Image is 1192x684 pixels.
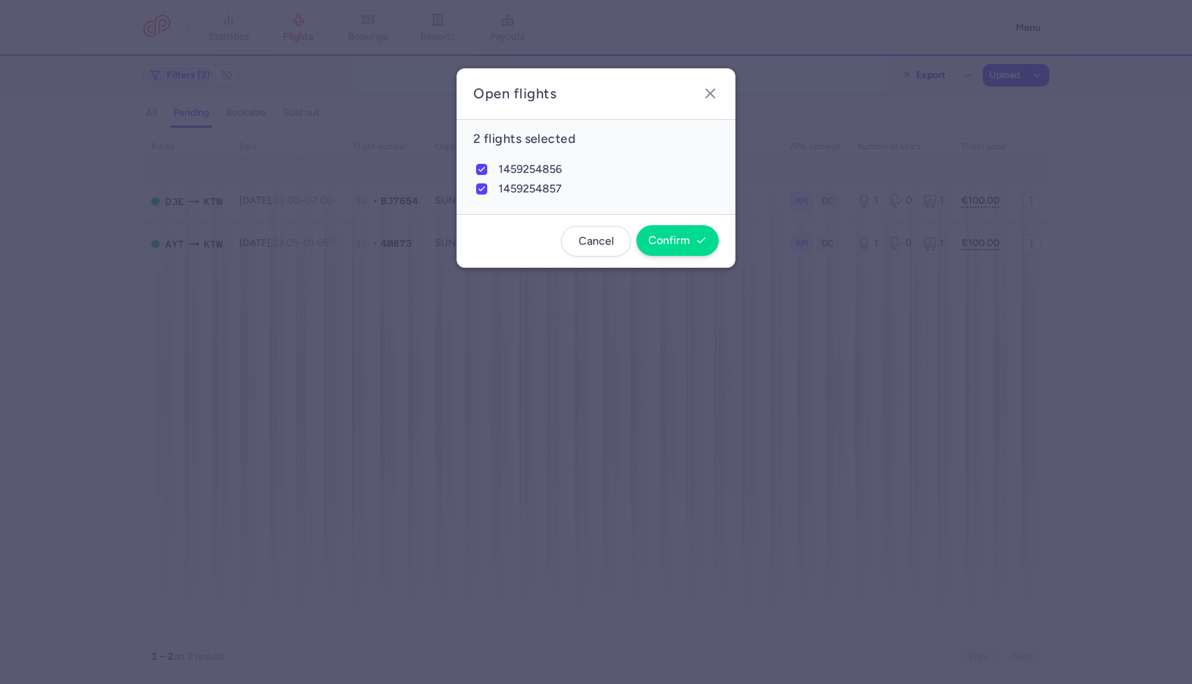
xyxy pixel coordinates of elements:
h2: Open flights [473,85,556,102]
span: 1459254857 [498,181,719,197]
input: 1459254857 [476,183,487,195]
h4: 2 flights selected [457,120,735,158]
span: 1459254856 [498,161,719,178]
span: Confirm [648,234,690,247]
button: Cancel [561,226,631,257]
span: Cancel [579,235,614,248]
button: Confirm [636,225,719,256]
input: 1459254856 [476,164,487,175]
